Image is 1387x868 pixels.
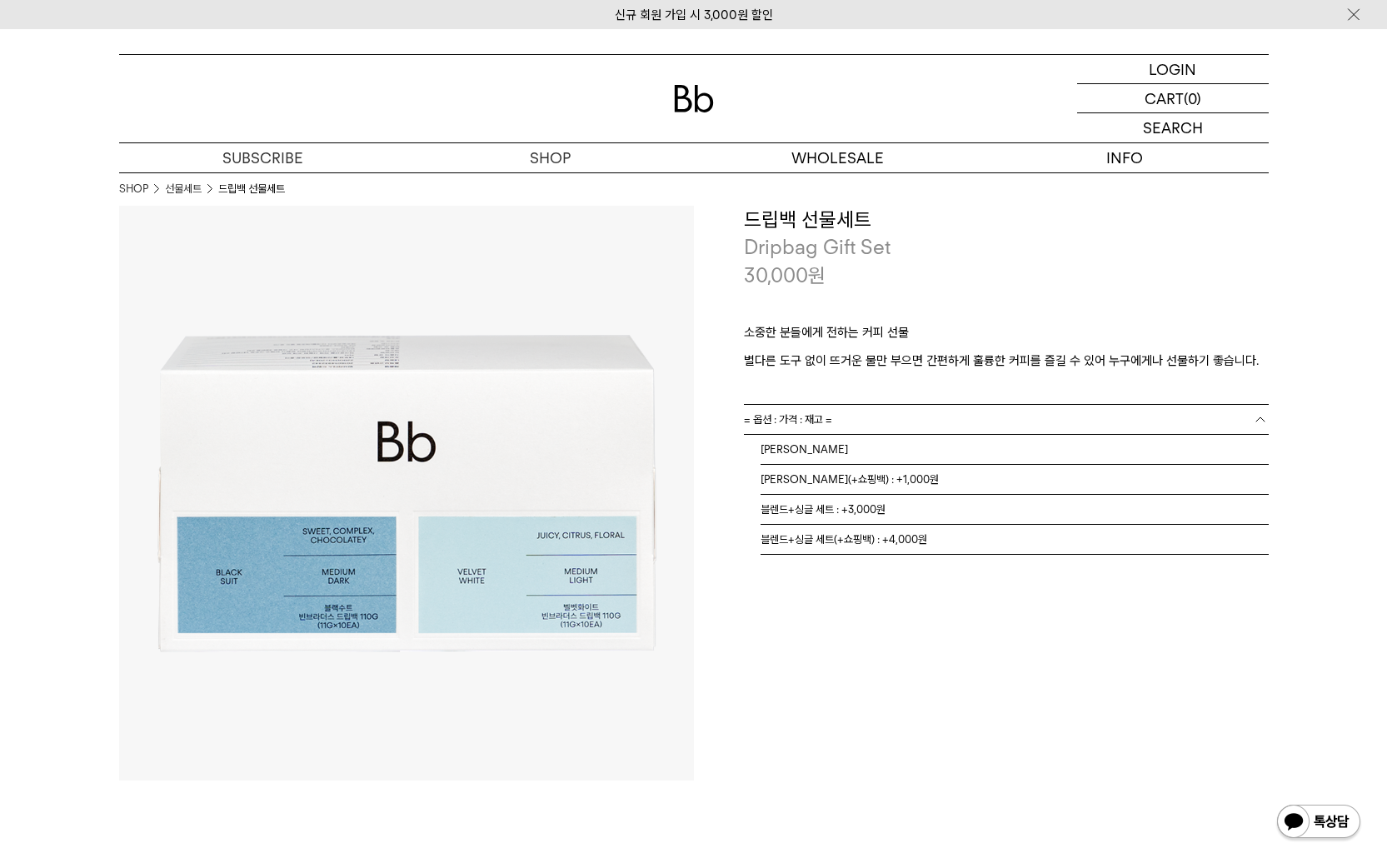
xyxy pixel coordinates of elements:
p: SEARCH [1143,113,1203,142]
p: 소중한 분들에게 전하는 커피 선물 [744,322,1269,351]
p: 30,000 [744,262,826,290]
p: INFO [981,143,1269,172]
a: 신규 회원 가입 시 3,000원 할인 [615,7,773,22]
img: 드립백 선물세트 [119,206,694,781]
p: 별다른 도구 없이 뜨거운 물만 부으면 간편하게 훌륭한 커피를 즐길 수 있어 누구에게나 선물하기 좋습니다. [744,351,1269,371]
li: 블렌드+싱글 세트 : +3,000원 [761,495,1269,525]
li: 블렌드+싱글 세트(+쇼핑백) : +4,000원 [761,525,1269,555]
img: 카카오톡 채널 1:1 채팅 버튼 [1275,803,1362,843]
span: 원 [808,263,826,287]
h3: 드립백 선물세트 [744,206,1269,234]
li: 드립백 선물세트 [218,181,285,197]
p: CART [1145,84,1184,112]
p: WHOLESALE [694,143,981,172]
p: (0) [1184,84,1201,112]
a: LOGIN [1077,55,1269,84]
li: [PERSON_NAME] [761,435,1269,465]
a: CART (0) [1077,84,1269,113]
span: = 옵션 : 가격 : 재고 = [744,405,832,434]
p: LOGIN [1149,55,1196,83]
img: 로고 [674,85,714,112]
p: Dripbag Gift Set [744,233,1269,262]
a: SHOP [119,181,148,197]
a: SUBSCRIBE [119,143,407,172]
a: SHOP [407,143,694,172]
a: 선물세트 [165,181,202,197]
li: [PERSON_NAME](+쇼핑백) : +1,000원 [761,465,1269,495]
